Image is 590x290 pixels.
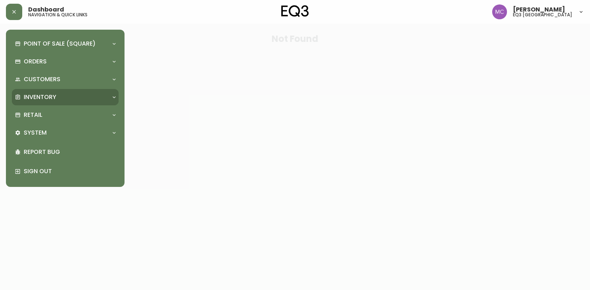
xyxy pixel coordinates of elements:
h5: eq3 [GEOGRAPHIC_DATA] [513,13,572,17]
div: Inventory [12,89,119,105]
span: [PERSON_NAME] [513,7,565,13]
div: Sign Out [12,162,119,181]
p: Point of Sale (Square) [24,40,96,48]
div: Customers [12,71,119,88]
p: System [24,129,47,137]
div: System [12,125,119,141]
p: Report Bug [24,148,116,156]
p: Customers [24,75,60,83]
h5: navigation & quick links [28,13,87,17]
div: Retail [12,107,119,123]
div: Point of Sale (Square) [12,36,119,52]
img: logo [281,5,309,17]
img: 6dbdb61c5655a9a555815750a11666cc [492,4,507,19]
div: Orders [12,53,119,70]
span: Dashboard [28,7,64,13]
div: Report Bug [12,142,119,162]
p: Sign Out [24,167,116,175]
p: Orders [24,57,47,66]
p: Retail [24,111,42,119]
p: Inventory [24,93,56,101]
